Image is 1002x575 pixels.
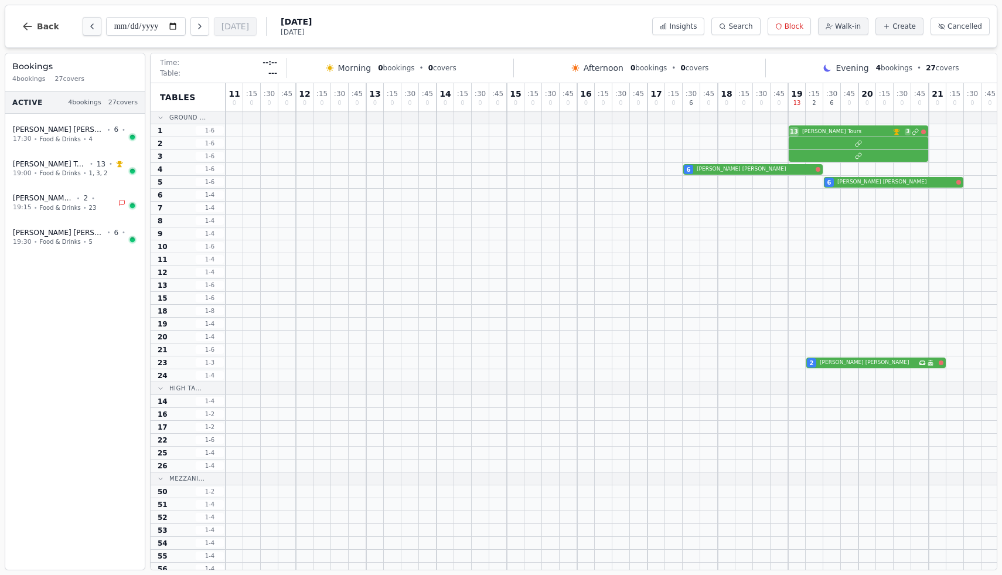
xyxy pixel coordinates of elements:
span: 1 - 4 [196,526,224,535]
span: Food & Drinks [40,203,81,212]
span: 0 [514,100,517,106]
span: • [109,159,113,168]
span: 0 [936,100,939,106]
span: : 15 [809,90,820,97]
span: 9 [158,229,162,239]
span: [PERSON_NAME] [PERSON_NAME] [837,178,954,186]
span: • [83,135,87,144]
span: 21 [158,345,168,355]
span: : 15 [316,90,328,97]
span: Search [728,22,752,31]
span: • [107,125,111,134]
span: 0 [267,100,271,106]
span: : 30 [264,90,275,97]
span: 0 [847,100,851,106]
span: 22 [158,435,168,445]
span: : 30 [615,90,626,97]
span: 1 - 4 [196,190,224,199]
button: Create [875,18,923,35]
span: 53 [158,526,168,535]
span: : 45 [352,90,363,97]
span: 1, 3, 2 [89,169,108,178]
span: 2 [158,139,162,148]
button: Search [711,18,760,35]
span: Insights [669,22,697,31]
span: : 30 [756,90,767,97]
span: 2 [83,193,88,203]
span: 20 [861,90,873,98]
span: : 45 [422,90,433,97]
span: 19:00 [13,169,32,179]
span: 19:15 [13,203,32,213]
span: : 15 [738,90,749,97]
span: Mezzani... [169,474,205,483]
span: 1 - 4 [196,564,224,573]
span: 6 [114,125,118,134]
span: : 15 [598,90,609,97]
span: 0 [672,100,675,106]
span: 1 - 4 [196,448,224,457]
span: 10 [158,242,168,251]
span: : 15 [668,90,679,97]
button: Next day [190,17,209,36]
span: 0 [584,100,588,106]
span: 0 [865,100,869,106]
span: 0 [444,100,447,106]
span: : 30 [686,90,697,97]
span: : 45 [914,90,925,97]
span: 24 [158,371,168,380]
span: 27 covers [55,74,84,84]
span: 54 [158,539,168,548]
span: 25 [158,448,168,458]
span: bookings [630,63,667,73]
span: 1 - 4 [196,513,224,522]
button: [PERSON_NAME] [PERSON_NAME]•6•19:30•Food & Drinks•5 [5,222,145,254]
span: 1 - 4 [196,319,224,328]
span: 1 - 2 [196,423,224,431]
span: • [107,228,111,237]
span: 1 - 3 [196,358,224,367]
span: 0 [882,100,886,106]
span: 17 [158,423,168,432]
span: : 30 [826,90,837,97]
span: 12 [158,268,168,277]
span: High Ta... [169,384,202,393]
span: 0 [619,100,622,106]
span: 0 [461,100,464,106]
span: 1 - 6 [196,345,224,354]
span: 0 [531,100,534,106]
span: 13 [158,281,168,290]
span: 4 [876,64,881,72]
span: • [91,194,95,203]
span: 52 [158,513,168,522]
span: 3 [905,128,911,135]
span: 4 bookings [68,98,101,108]
span: 0 [496,100,499,106]
span: • [83,203,87,212]
span: 0 [970,100,974,106]
span: 7 [158,203,162,213]
span: [DATE] [281,28,312,37]
span: Time: [160,58,179,67]
span: : 45 [984,90,996,97]
span: : 15 [457,90,468,97]
span: 0 [680,64,685,72]
span: 0 [918,100,921,106]
span: Walk-in [835,22,861,31]
span: • [90,159,93,168]
span: --- [268,69,277,78]
span: Food & Drinks [40,169,81,178]
span: 16 [158,410,168,419]
span: [PERSON_NAME] [PERSON_NAME] [13,125,104,134]
span: 16 [580,90,591,98]
span: 18 [158,307,168,316]
span: • [77,194,80,203]
button: [PERSON_NAME] [PERSON_NAME]•2•19:15•Food & Drinks•23 [5,187,145,219]
span: 15 [158,294,168,303]
span: bookings [876,63,912,73]
span: 2 [812,100,816,106]
span: 1 - 4 [196,539,224,547]
span: : 15 [246,90,257,97]
span: 1 - 4 [196,203,224,212]
span: 0 [548,100,552,106]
